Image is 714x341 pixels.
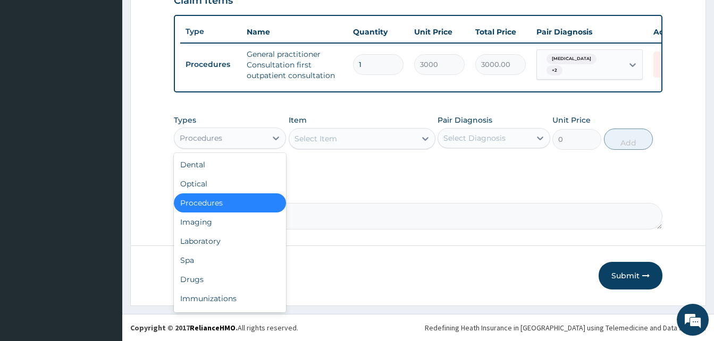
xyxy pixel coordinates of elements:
label: Item [289,115,307,125]
div: Imaging [174,212,286,232]
div: Redefining Heath Insurance in [GEOGRAPHIC_DATA] using Telemedicine and Data Science! [425,322,706,333]
button: Add [604,129,653,150]
div: Select Diagnosis [443,133,506,143]
td: General practitioner Consultation first outpatient consultation [241,44,348,86]
textarea: Type your message and hit 'Enter' [5,228,203,265]
div: Drugs [174,270,286,289]
th: Name [241,21,348,42]
button: Submit [599,262,662,289]
div: Dental [174,155,286,174]
label: Comment [174,188,662,197]
div: Procedures [180,133,222,143]
span: We're online! [62,103,147,210]
th: Pair Diagnosis [531,21,648,42]
div: Select Item [295,133,337,144]
label: Unit Price [552,115,591,125]
th: Quantity [348,21,409,42]
div: Others [174,308,286,327]
div: Optical [174,174,286,193]
div: Laboratory [174,232,286,251]
strong: Copyright © 2017 . [130,323,238,333]
div: Procedures [174,193,286,212]
label: Types [174,116,196,125]
div: Minimize live chat window [174,5,200,31]
td: Procedures [180,55,241,74]
label: Pair Diagnosis [438,115,492,125]
th: Type [180,22,241,41]
a: RelianceHMO [190,323,236,333]
div: Spa [174,251,286,270]
span: [MEDICAL_DATA] [547,54,597,64]
th: Unit Price [409,21,470,42]
th: Total Price [470,21,531,42]
th: Actions [648,21,701,42]
span: + 2 [547,65,562,76]
div: Chat with us now [55,59,179,73]
footer: All rights reserved. [122,314,714,341]
img: d_794563401_company_1708531726252_794563401 [20,53,43,80]
div: Immunizations [174,289,286,308]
